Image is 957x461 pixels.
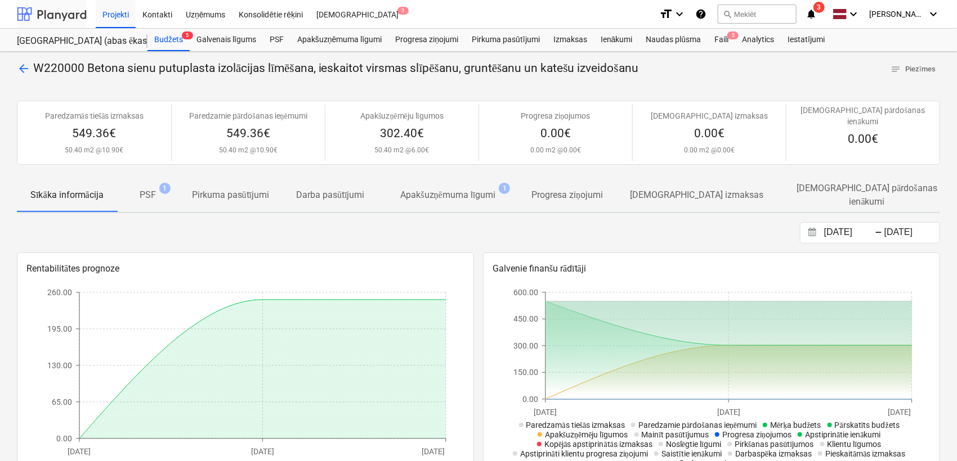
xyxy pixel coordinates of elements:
[263,29,290,51] a: PSF
[659,7,673,21] i: format_size
[806,7,817,21] i: notifications
[192,188,269,202] p: Pirkuma pasūtījumi
[695,7,706,21] i: Zināšanu pamats
[722,430,791,439] span: Progresa ziņojumos
[638,421,757,430] span: Paredzamie pārdošanas ieņēmumi
[296,188,364,202] p: Darba pasūtījumi
[825,449,905,458] span: Pieskaitāmās izmaksas
[47,324,72,333] tspan: 195.00
[397,7,409,15] span: 3
[526,421,625,430] span: Paredzamās tiešās izmaksas
[513,341,538,350] tspan: 300.00
[642,430,709,439] span: Mainīt pasūtījumus
[147,29,190,51] a: Budžets5
[388,29,465,51] a: Progresa ziņojumi
[666,440,721,449] span: Noslēgtie līgumi
[875,229,882,236] div: -
[190,29,263,51] a: Galvenais līgums
[45,110,144,121] p: Paredzamās tiešās izmaksas
[52,397,72,406] tspan: 65.00
[140,188,156,202] p: PSF
[73,126,117,140] span: 549.36€
[520,449,648,458] span: Apstiprināti klientu progresa ziņojumi
[534,407,557,416] tspan: [DATE]
[545,430,628,439] span: Apakšuzņēmēju līgumos
[727,31,739,39] span: 5
[661,449,722,458] span: Saistītie ienākumi
[684,146,735,155] p: 0.00 m2 @ 0.00€
[422,446,445,455] tspan: [DATE]
[33,61,638,75] span: W220000 Betona sienu putuplasta izolācijas līmēšana, ieskaitot virsmas slīpēšanu, gruntēšanu un k...
[531,188,603,202] p: Progresa ziņojumi
[540,126,571,140] span: 0.00€
[26,262,464,275] p: Rentabilitātes prognoze
[673,7,686,21] i: keyboard_arrow_down
[630,188,763,202] p: [DEMOGRAPHIC_DATA] izmaksas
[835,421,900,430] span: Pārskatīts budžets
[251,446,274,455] tspan: [DATE]
[717,407,740,416] tspan: [DATE]
[375,146,430,155] p: 50.40 m2 @ 6.00€
[219,146,278,155] p: 50.40 m2 @ 10.90€
[708,29,735,51] a: Faili5
[544,440,652,449] span: Kopējās apstiprinātās izmaksas
[813,2,825,13] span: 3
[47,287,72,296] tspan: 260.00
[360,110,444,121] p: Apakšuzņēmēju līgumos
[770,421,821,430] span: Mērķa budžets
[17,35,134,47] div: [GEOGRAPHIC_DATA] (abas ēkas - PRJ2002936 un PRJ2002937) 2601965
[805,430,880,439] span: Apstiprinātie ienākumi
[718,4,797,24] button: Meklēt
[65,146,124,155] p: 50.40 m2 @ 10.90€
[17,62,30,75] span: arrow_back
[869,10,925,19] span: [PERSON_NAME]
[189,110,307,121] p: Paredzamie pārdošanas ieņēmumi
[182,31,193,39] span: 5
[159,183,171,194] span: 1
[791,105,935,127] p: [DEMOGRAPHIC_DATA] pārdošanas ienākumi
[803,226,822,239] button: Interact with the calendar and add the check-in date for your trip.
[640,29,708,51] a: Naudas plūsma
[708,29,735,51] div: Faili
[888,407,911,416] tspan: [DATE]
[499,183,510,194] span: 1
[735,29,781,51] a: Analytics
[828,440,882,449] span: Klientu līgumos
[901,407,957,461] iframe: Chat Widget
[848,132,878,146] span: 0.00€
[694,126,725,140] span: 0.00€
[886,61,940,78] button: Piezīmes
[68,446,91,455] tspan: [DATE]
[493,262,931,275] p: Galvenie finanšu rādītāji
[822,225,879,241] input: Sākuma datums
[30,188,104,202] p: Sīkāka informācija
[521,110,591,121] p: Progresa ziņojumos
[522,394,538,403] tspan: 0.00
[891,63,936,76] span: Piezīmes
[290,29,388,51] a: Apakšuzņēmuma līgumi
[790,182,943,209] p: [DEMOGRAPHIC_DATA] pārdošanas ienākumi
[401,188,496,202] p: Apakšuzņēmuma līgumi
[513,314,538,323] tspan: 450.00
[47,360,72,369] tspan: 130.00
[547,29,594,51] a: Izmaksas
[735,440,813,449] span: Pirkšanas pasūtījumos
[847,7,860,21] i: keyboard_arrow_down
[513,368,538,377] tspan: 150.00
[594,29,640,51] a: Ienākumi
[380,126,424,140] span: 302.40€
[781,29,831,51] a: Iestatījumi
[651,110,768,121] p: [DEMOGRAPHIC_DATA] izmaksas
[226,126,270,140] span: 549.36€
[147,29,190,51] div: Budžets
[465,29,547,51] a: Pirkuma pasūtījumi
